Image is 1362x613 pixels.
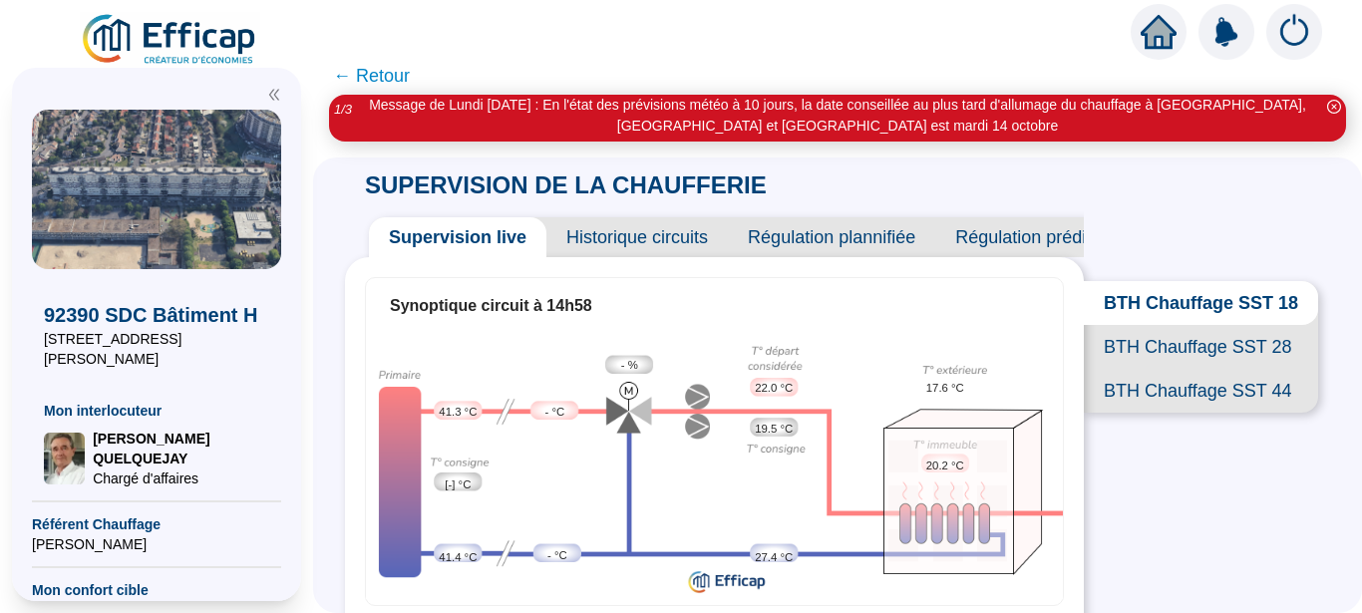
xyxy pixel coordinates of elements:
span: 92390 SDC Bâtiment H [44,301,269,329]
img: circuit-supervision.724c8d6b72cc0638e748.png [366,333,1063,598]
span: - % [621,357,638,374]
span: Référent Chauffage [32,514,281,534]
span: Mon confort cible [32,580,281,600]
span: [PERSON_NAME] QUELQUEJAY [93,429,269,468]
img: efficap energie logo [80,12,260,68]
div: Synoptique [366,333,1063,598]
span: BTH Chauffage SST 18 [1084,281,1318,325]
span: 41.4 °C [439,549,477,566]
span: [PERSON_NAME] [32,534,281,554]
span: Chargé d'affaires [93,468,269,488]
div: Synoptique circuit à 14h58 [390,294,1039,318]
img: alerts [1266,4,1322,60]
img: alerts [1198,4,1254,60]
span: 19.5 °C [755,421,793,438]
span: Supervision live [369,217,546,257]
span: home [1141,14,1177,50]
span: BTH Chauffage SST 44 [1084,369,1318,413]
span: - °C [545,404,565,421]
span: close-circle [1327,100,1341,114]
span: SUPERVISION DE LA CHAUFFERIE [345,171,787,198]
span: 17.6 °C [926,380,964,397]
span: Régulation plannifiée [728,217,935,257]
img: Chargé d'affaires [44,433,85,484]
span: - °C [547,547,567,564]
div: Message de Lundi [DATE] : En l'état des prévisions météo à 10 jours, la date conseillée au plus t... [361,95,1314,137]
i: 1 / 3 [334,102,352,117]
span: [-] °C [445,476,471,493]
span: ← Retour [333,62,410,90]
span: double-left [267,88,281,102]
span: 41.3 °C [439,404,477,421]
span: BTH Chauffage SST 28 [1084,325,1318,369]
span: Régulation prédictive [935,217,1143,257]
span: 27.4 °C [755,549,793,566]
span: Mon interlocuteur [44,401,269,421]
span: [STREET_ADDRESS][PERSON_NAME] [44,329,269,369]
span: Historique circuits [546,217,728,257]
span: 22.0 °C [755,380,793,397]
